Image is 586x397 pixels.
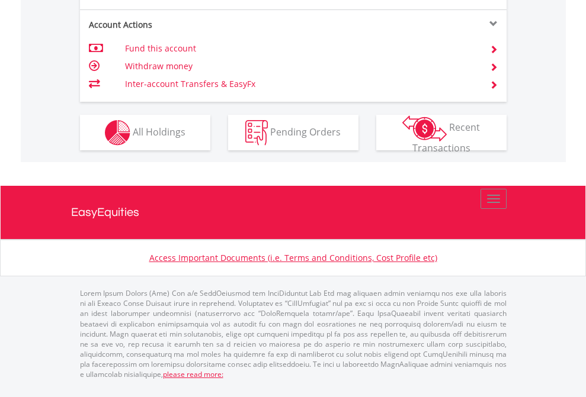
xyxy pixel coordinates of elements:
[125,75,475,93] td: Inter-account Transfers & EasyFx
[402,115,447,141] img: transactions-zar-wht.png
[80,288,507,379] p: Lorem Ipsum Dolors (Ame) Con a/e SeddOeiusmod tem InciDiduntut Lab Etd mag aliquaen admin veniamq...
[163,369,223,379] a: please read more:
[149,252,437,263] a: Access Important Documents (i.e. Terms and Conditions, Cost Profile etc)
[105,120,130,146] img: holdings-wht.png
[125,57,475,75] td: Withdraw money
[270,125,341,138] span: Pending Orders
[80,115,210,150] button: All Holdings
[133,125,185,138] span: All Holdings
[125,40,475,57] td: Fund this account
[376,115,507,150] button: Recent Transactions
[228,115,358,150] button: Pending Orders
[245,120,268,146] img: pending_instructions-wht.png
[71,186,515,239] a: EasyEquities
[80,19,293,31] div: Account Actions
